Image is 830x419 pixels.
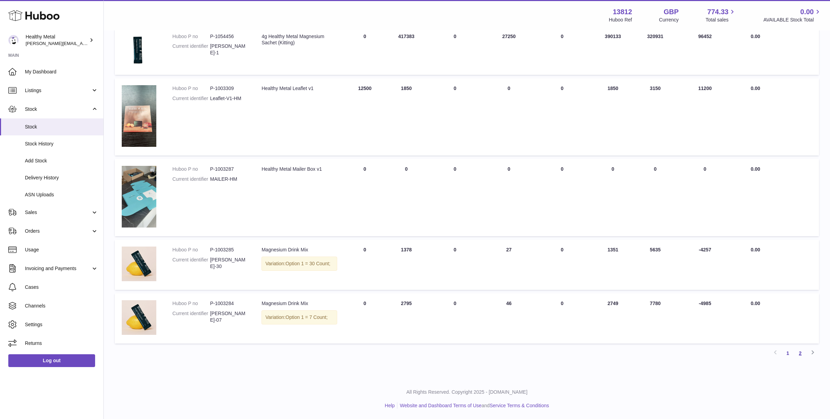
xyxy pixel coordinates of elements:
dd: [PERSON_NAME]-30 [210,257,248,270]
td: 2795 [386,293,427,344]
span: 0.00 [751,166,760,172]
span: Returns [25,340,98,347]
img: jose@healthy-metal.com [8,35,19,45]
div: Variation: [261,310,337,324]
div: Healthy Metal [26,34,88,47]
dd: P-1003309 [210,85,248,92]
span: My Dashboard [25,69,98,75]
td: 7780 [636,293,674,344]
dd: P-1054456 [210,33,248,40]
dt: Huboo P no [173,247,210,253]
span: Delivery History [25,175,98,181]
td: 320931 [636,26,674,75]
dt: Current identifier [173,43,210,56]
img: product image [122,247,156,281]
td: 0 [344,293,386,344]
span: Invoicing and Payments [25,265,91,272]
span: 0.00 [751,34,760,39]
td: -4257 [674,240,736,290]
dd: MAILER-HM [210,176,248,182]
li: and [397,402,549,409]
td: 1351 [589,240,636,290]
img: product image [122,166,156,228]
dt: Current identifier [173,95,210,102]
span: 0.00 [751,301,760,306]
td: 27 [483,240,535,290]
td: 0 [483,159,535,236]
td: 0 [427,78,483,155]
dd: [PERSON_NAME]-07 [210,310,248,323]
div: Currency [659,17,679,23]
dd: Leaflet-V1-HM [210,95,248,102]
dt: Current identifier [173,176,210,182]
td: 0 [427,159,483,236]
div: Healthy Metal Mailer Box v1 [261,166,337,172]
dt: Huboo P no [173,85,210,92]
a: Help [385,403,395,408]
span: 0 [561,247,564,252]
img: product image [122,33,156,66]
span: 0 [561,166,564,172]
dd: P-1003285 [210,247,248,253]
td: 1850 [386,78,427,155]
img: product image [122,300,156,335]
td: 5635 [636,240,674,290]
a: 2 [794,347,806,359]
a: 0.00 AVAILABLE Stock Total [763,7,822,23]
td: 0 [674,159,736,236]
span: AVAILABLE Stock Total [763,17,822,23]
dd: P-1003287 [210,166,248,172]
span: Stock [25,106,91,113]
dt: Huboo P no [173,33,210,40]
div: 4g Healthy Metal Magnesium Sachet (Kitting) [261,33,337,46]
td: -4985 [674,293,736,344]
td: 2749 [589,293,636,344]
div: Magnesium Drink Mix [261,247,337,253]
dd: [PERSON_NAME]-1 [210,43,248,56]
td: 0 [589,159,636,236]
td: 27250 [483,26,535,75]
dt: Huboo P no [173,300,210,307]
td: 12500 [344,78,386,155]
strong: 13812 [613,7,632,17]
a: Website and Dashboard Terms of Use [400,403,481,408]
span: Cases [25,284,98,291]
td: 0 [344,26,386,75]
dt: Current identifier [173,257,210,270]
span: [PERSON_NAME][EMAIL_ADDRESS][DOMAIN_NAME] [26,41,139,46]
span: Stock History [25,141,98,147]
span: Listings [25,87,91,94]
td: 3150 [636,78,674,155]
span: Orders [25,228,91,234]
span: Usage [25,247,98,253]
span: 0.00 [751,247,760,252]
span: Settings [25,321,98,328]
span: Sales [25,209,91,216]
span: 0 [561,301,564,306]
td: 1850 [589,78,636,155]
dt: Current identifier [173,310,210,323]
div: Huboo Ref [609,17,632,23]
td: 417383 [386,26,427,75]
p: All Rights Reserved. Copyright 2025 - [DOMAIN_NAME] [109,389,824,395]
strong: GBP [664,7,679,17]
a: Log out [8,354,95,367]
td: 0 [344,159,386,236]
a: 774.33 Total sales [705,7,736,23]
td: 46 [483,293,535,344]
dt: Huboo P no [173,166,210,172]
td: 0 [386,159,427,236]
img: product image [122,85,156,147]
span: 774.33 [707,7,728,17]
a: Service Terms & Conditions [490,403,549,408]
span: Total sales [705,17,736,23]
dd: P-1003284 [210,300,248,307]
td: 0 [344,240,386,290]
span: 0.00 [800,7,814,17]
td: 390133 [589,26,636,75]
span: 0 [561,34,564,39]
div: Healthy Metal Leaflet v1 [261,85,337,92]
td: 96452 [674,26,736,75]
span: Add Stock [25,158,98,164]
td: 0 [427,293,483,344]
